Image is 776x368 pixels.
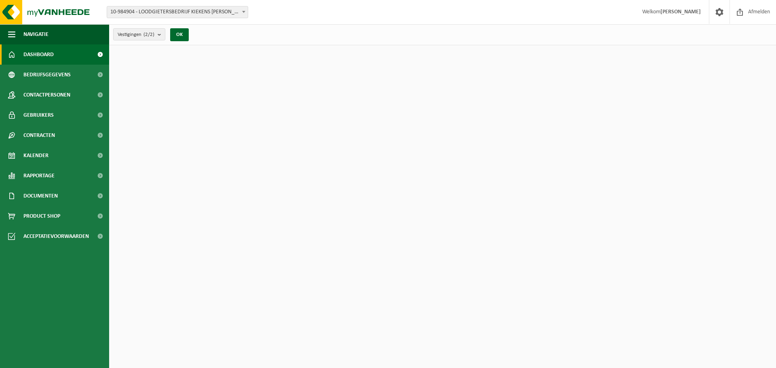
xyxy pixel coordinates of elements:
[23,166,55,186] span: Rapportage
[170,28,189,41] button: OK
[23,44,54,65] span: Dashboard
[23,24,48,44] span: Navigatie
[113,28,165,40] button: Vestigingen(2/2)
[23,186,58,206] span: Documenten
[23,206,60,226] span: Product Shop
[23,226,89,246] span: Acceptatievoorwaarden
[23,65,71,85] span: Bedrijfsgegevens
[118,29,154,41] span: Vestigingen
[107,6,248,18] span: 10-984904 - LOODGIETERSBEDRIJF KIEKENS PETER COMMV - BELSELE
[23,85,70,105] span: Contactpersonen
[23,105,54,125] span: Gebruikers
[23,145,48,166] span: Kalender
[660,9,701,15] strong: [PERSON_NAME]
[23,125,55,145] span: Contracten
[143,32,154,37] count: (2/2)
